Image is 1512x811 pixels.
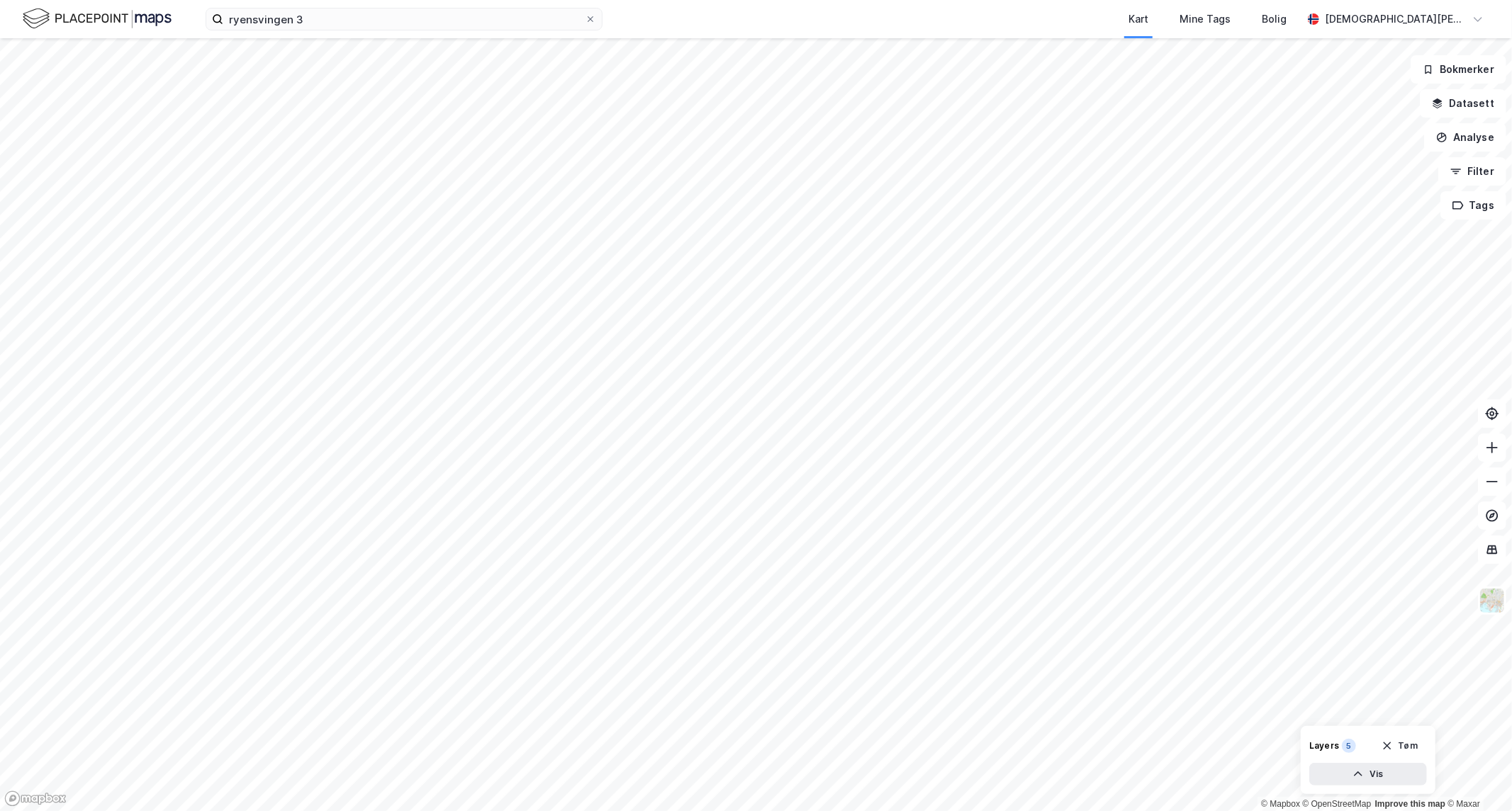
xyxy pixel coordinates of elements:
img: logo.f888ab2527a4732fd821a326f86c7f29.svg [23,6,172,31]
button: Tøm [1372,735,1427,757]
div: [DEMOGRAPHIC_DATA][PERSON_NAME] [1325,11,1467,28]
a: Mapbox [1261,799,1300,809]
a: Improve this map [1375,799,1445,809]
div: Kontrollprogram for chat [1441,743,1512,811]
div: Bolig [1262,11,1287,28]
div: Kart [1129,11,1148,28]
button: Analyse [1424,123,1506,152]
button: Tags [1440,191,1506,220]
div: 5 [1342,739,1356,753]
button: Filter [1438,157,1506,186]
a: Mapbox homepage [4,790,67,807]
div: Layers [1309,740,1339,752]
iframe: Chat Widget [1441,743,1512,811]
button: Vis [1309,763,1427,786]
div: Mine Tags [1180,11,1231,28]
button: Bokmerker [1411,55,1506,84]
a: OpenStreetMap [1303,799,1372,809]
input: Søk på adresse, matrikkel, gårdeiere, leietakere eller personer [223,8,585,30]
button: Datasett [1420,89,1506,118]
img: Z [1479,587,1506,614]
